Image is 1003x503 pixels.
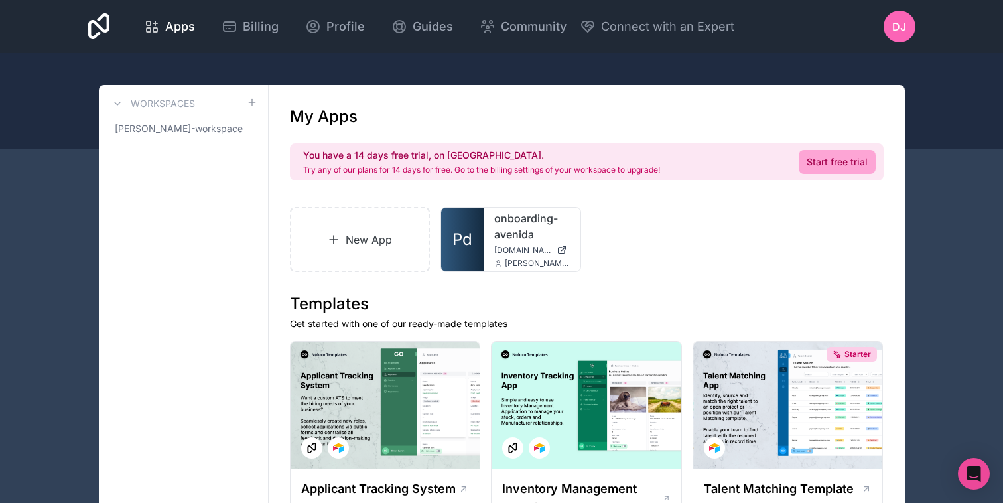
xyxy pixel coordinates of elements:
h1: Templates [290,293,884,315]
h1: Applicant Tracking System [301,480,456,498]
a: [DOMAIN_NAME] [494,245,570,255]
a: Apps [133,12,206,41]
p: Get started with one of our ready-made templates [290,317,884,330]
img: Airtable Logo [709,443,720,453]
img: Airtable Logo [534,443,545,453]
span: Connect with an Expert [601,17,734,36]
div: Open Intercom Messenger [958,458,990,490]
button: Connect with an Expert [580,17,734,36]
a: Guides [381,12,464,41]
a: Start free trial [799,150,876,174]
span: Pd [452,229,472,250]
span: Guides [413,17,453,36]
span: [PERSON_NAME][EMAIL_ADDRESS][DOMAIN_NAME] [505,258,570,269]
a: Workspaces [109,96,195,111]
span: [DOMAIN_NAME] [494,245,551,255]
span: Billing [243,17,279,36]
h1: Talent Matching Template [704,480,854,498]
span: [PERSON_NAME]-workspace [115,122,243,135]
span: Profile [326,17,365,36]
a: Pd [441,208,484,271]
a: [PERSON_NAME]-workspace [109,117,257,141]
h1: My Apps [290,106,358,127]
p: Try any of our plans for 14 days for free. Go to the billing settings of your workspace to upgrade! [303,165,660,175]
a: New App [290,207,431,272]
a: Billing [211,12,289,41]
span: Community [501,17,567,36]
a: Profile [295,12,375,41]
span: Apps [165,17,195,36]
span: DJ [892,19,906,35]
a: onboarding-avenida [494,210,570,242]
a: Community [469,12,577,41]
h2: You have a 14 days free trial, on [GEOGRAPHIC_DATA]. [303,149,660,162]
img: Airtable Logo [333,443,344,453]
span: Starter [844,349,871,360]
h3: Workspaces [131,97,195,110]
